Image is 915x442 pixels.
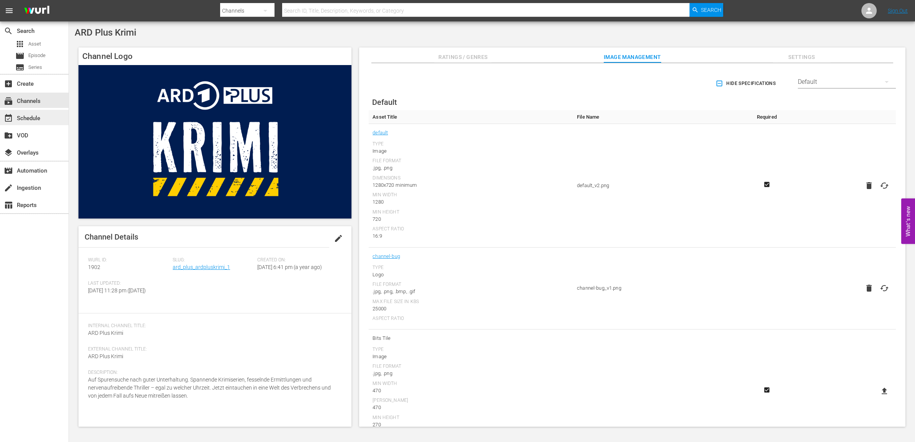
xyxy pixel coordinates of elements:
button: Search [690,3,723,17]
span: VOD [4,131,13,140]
span: Bits Tile [373,333,569,343]
span: Ratings / Genres [434,52,492,62]
button: Hide Specifications [714,73,779,94]
div: 16:9 [373,232,569,240]
span: Asset [28,40,41,48]
span: ARD Plus Krimi [88,353,123,359]
div: Min Width [373,381,569,387]
a: ard_plus_ardpluskrimi_1 [173,264,230,270]
span: edit [334,234,343,243]
span: Series [15,63,25,72]
button: edit [329,229,348,248]
img: ARD Plus Krimi [78,65,351,219]
span: menu [5,6,14,15]
div: Aspect Ratio [373,316,569,322]
td: channel-bug_v1.png [573,248,745,329]
svg: Required [762,387,771,393]
span: Automation [4,166,13,175]
span: Overlays [4,148,13,157]
div: Max File Size In Kbs [373,299,569,305]
div: 270 [373,421,569,429]
a: default [373,128,388,138]
div: Min Width [373,192,569,198]
div: .jpg, .png [373,370,569,377]
h4: Channel Logo [78,47,351,65]
div: Dimensions [373,175,569,181]
span: Image Management [604,52,661,62]
span: Ingestion [4,183,13,192]
span: ARD Plus Krimi [75,27,136,38]
span: Description: [88,370,338,376]
span: Create [4,79,13,88]
div: Type [373,141,569,147]
div: Type [373,265,569,271]
div: .jpg, .png, .bmp, .gif [373,288,569,295]
span: Episode [28,52,46,59]
div: Default [798,71,896,93]
span: [DATE] 6:41 pm (a year ago) [257,264,322,270]
span: 1902 [88,264,100,270]
span: Internal Channel Title: [88,323,338,329]
span: Slug: [173,257,253,263]
div: .jpg, .png [373,164,569,172]
span: Episode [15,51,25,60]
button: Open Feedback Widget [901,198,915,244]
div: Logo [373,271,569,279]
span: Asset [15,39,25,49]
span: External Channel Title: [88,346,338,352]
div: Image [373,353,569,360]
div: 25000 [373,305,569,313]
div: [PERSON_NAME] [373,398,569,404]
svg: Required [762,181,771,188]
span: Settings [773,52,830,62]
img: ans4CAIJ8jUAAAAAAAAAAAAAAAAAAAAAAAAgQb4GAAAAAAAAAAAAAAAAAAAAAAAAJMjXAAAAAAAAAAAAAAAAAAAAAAAAgAT5G... [18,2,55,20]
span: Series [28,64,42,71]
th: File Name [573,110,745,124]
span: Default [372,98,397,107]
span: Channel Details [85,232,138,241]
a: channel-bug [373,251,400,261]
span: Hide Specifications [717,80,776,88]
div: 470 [373,387,569,395]
span: Reports [4,201,13,210]
td: default_v2.png [573,124,745,248]
div: Image [373,147,569,155]
span: [DATE] 11:28 pm ([DATE]) [88,287,146,294]
span: Created On: [257,257,338,263]
div: File Format [373,158,569,164]
span: Auf Spurensuche nach guter Unterhaltung. Spannende Krimiserien, fesselnde Ermittlungen und nerven... [88,377,331,399]
div: 1280x720 minimum [373,181,569,189]
span: Search [4,26,13,36]
span: Search [701,3,721,17]
div: Type [373,347,569,353]
a: Sign Out [888,8,908,14]
span: Channels [4,96,13,106]
div: File Format [373,364,569,370]
div: Min Height [373,415,569,421]
div: Min Height [373,209,569,215]
span: Schedule [4,114,13,123]
div: 1280 [373,198,569,206]
th: Asset Title [369,110,573,124]
span: Wurl ID: [88,257,169,263]
div: Aspect Ratio [373,226,569,232]
th: Required [745,110,788,124]
div: File Format [373,282,569,288]
div: 470 [373,404,569,411]
div: 720 [373,215,569,223]
span: ARD Plus Krimi [88,330,123,336]
span: Last Updated: [88,281,169,287]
